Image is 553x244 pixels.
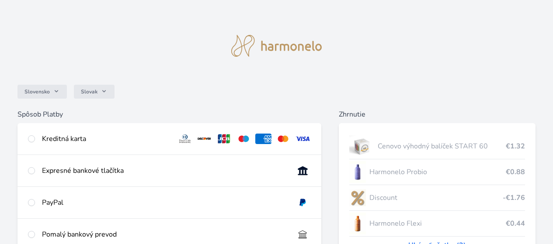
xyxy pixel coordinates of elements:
h6: Spôsob Platby [17,109,321,120]
h6: Zhrnutie [339,109,536,120]
span: Discount [369,192,503,203]
img: visa.svg [295,134,311,144]
div: Expresné bankové tlačítka [42,165,288,176]
img: maestro.svg [236,134,252,144]
span: Harmonelo Flexi [369,218,506,229]
img: onlineBanking_SK.svg [295,165,311,176]
span: €0.88 [506,167,525,177]
img: bankTransfer_IBAN.svg [295,229,311,240]
span: €0.44 [506,218,525,229]
div: PayPal [42,197,288,208]
span: Harmonelo Probio [369,167,506,177]
button: Slovensko [17,85,67,99]
img: diners.svg [177,134,193,144]
button: Slovak [74,85,115,99]
span: -€1.76 [503,192,525,203]
img: discount-lo.png [349,187,366,209]
span: Slovak [81,88,97,95]
img: start.jpg [349,135,374,157]
img: amex.svg [255,134,271,144]
img: mc.svg [275,134,291,144]
img: paypal.svg [295,197,311,208]
div: Kreditná karta [42,134,170,144]
div: Pomalý bankový prevod [42,229,288,240]
span: €1.32 [506,141,525,151]
span: Cenovo výhodný balíček START 60 [378,141,506,151]
span: Slovensko [24,88,50,95]
img: jcb.svg [216,134,232,144]
img: CLEAN_FLEXI_se_stinem_x-hi_(1)-lo.jpg [349,213,366,234]
img: logo.svg [231,35,322,57]
img: CLEAN_PROBIO_se_stinem_x-lo.jpg [349,161,366,183]
img: discover.svg [196,134,212,144]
